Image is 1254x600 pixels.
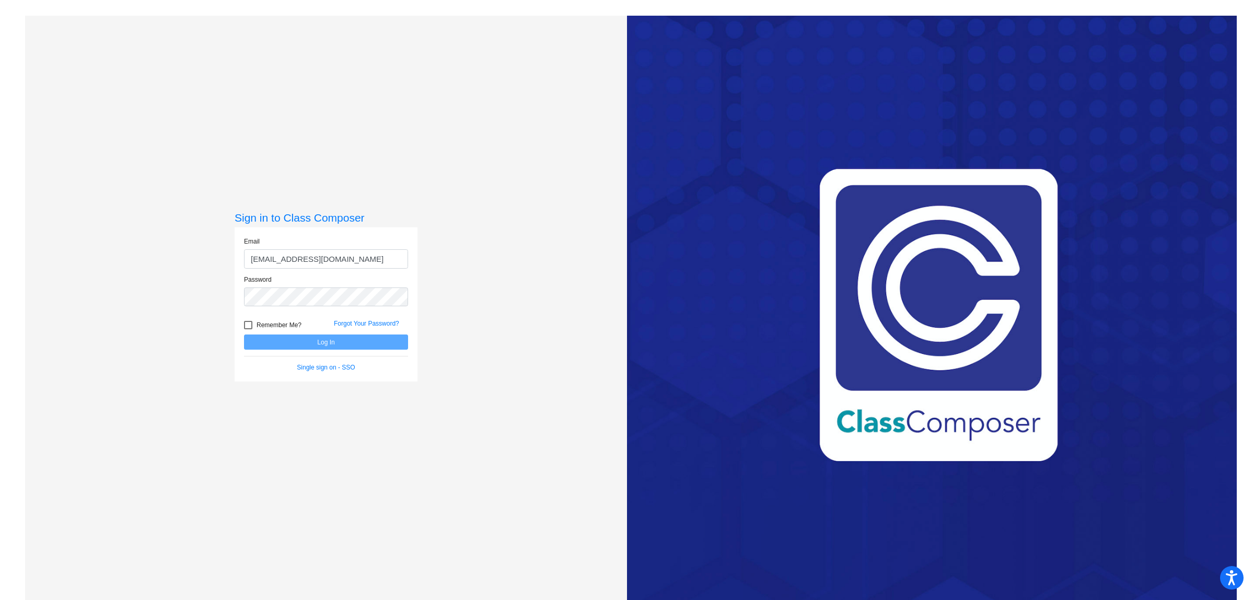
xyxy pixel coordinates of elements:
[257,319,301,331] span: Remember Me?
[297,364,355,371] a: Single sign on - SSO
[244,237,260,246] label: Email
[244,275,272,284] label: Password
[334,320,399,327] a: Forgot Your Password?
[244,334,408,350] button: Log In
[235,211,417,224] h3: Sign in to Class Composer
